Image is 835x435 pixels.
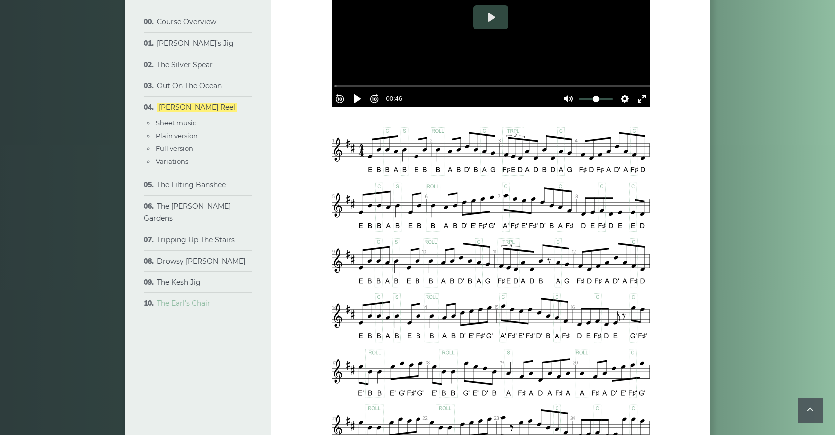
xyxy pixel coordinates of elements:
a: The Earl’s Chair [157,299,210,308]
a: Drowsy [PERSON_NAME] [157,257,245,266]
a: [PERSON_NAME]’s Jig [157,39,234,48]
a: Plain version [156,132,198,140]
a: Out On The Ocean [157,81,222,90]
a: Full version [156,145,193,152]
a: The [PERSON_NAME] Gardens [144,202,231,223]
a: Variations [156,157,188,165]
a: Course Overview [157,17,216,26]
a: Tripping Up The Stairs [157,235,235,244]
a: The Kesh Jig [157,278,201,287]
a: The Lilting Banshee [157,180,226,189]
a: The Silver Spear [157,60,213,69]
a: Sheet music [156,119,196,127]
a: [PERSON_NAME] Reel [157,103,237,112]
